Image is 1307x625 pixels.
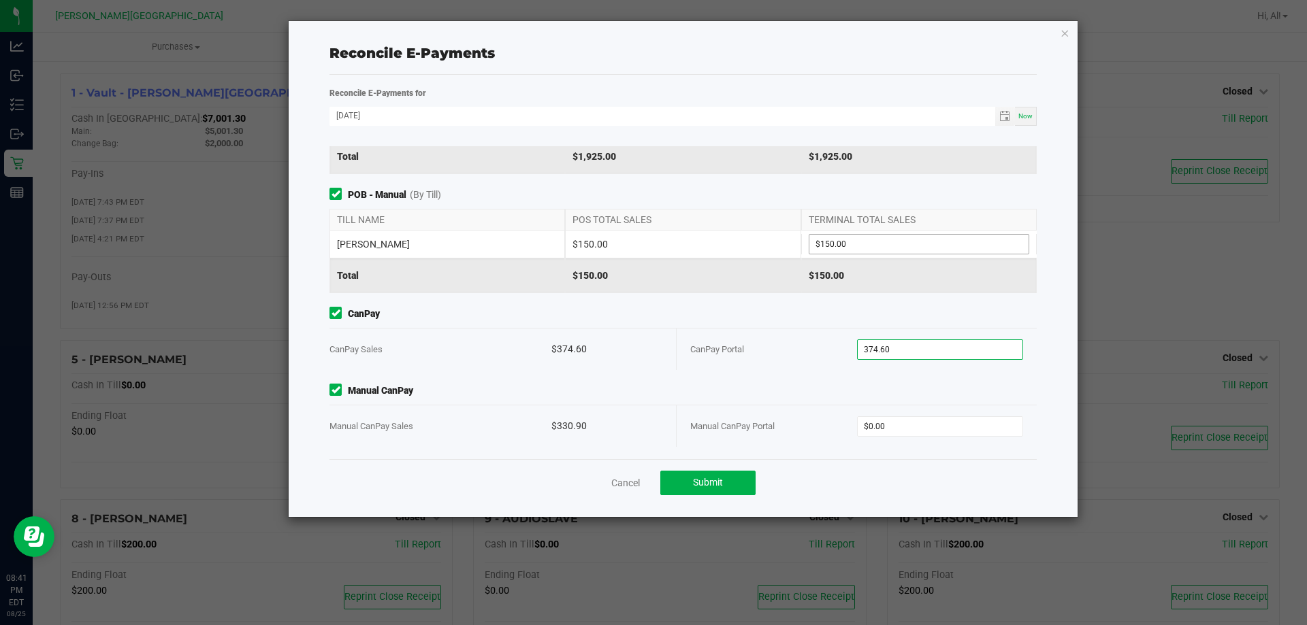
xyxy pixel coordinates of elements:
[329,258,565,292] div: Total
[329,231,565,258] div: [PERSON_NAME]
[801,209,1037,230] div: TERMINAL TOTAL SALES
[565,139,801,173] div: $1,925.00
[348,188,406,202] strong: POB - Manual
[565,231,801,258] div: $150.00
[995,107,1015,126] span: Toggle calendar
[329,384,348,398] form-toggle: Include in reconciliation
[348,384,413,398] strong: Manual CanPay
[801,139,1037,173] div: $1,925.00
[690,421,775,431] span: Manual CanPay Portal
[329,188,348,202] form-toggle: Include in reconciliation
[348,307,380,321] strong: CanPay
[611,476,640,490] a: Cancel
[329,307,348,321] form-toggle: Include in reconciliation
[690,344,744,354] span: CanPay Portal
[693,477,723,488] span: Submit
[329,43,1037,63] div: Reconcile E-Payments
[565,258,801,292] div: $150.00
[1018,112,1033,120] span: Now
[660,471,756,495] button: Submit
[801,258,1037,292] div: $150.00
[329,139,565,173] div: Total
[329,107,995,124] input: Date
[14,516,54,557] iframe: Resource center
[329,209,565,230] div: TILL NAME
[551,328,662,370] div: $374.60
[329,344,383,354] span: CanPay Sales
[329,421,413,431] span: Manual CanPay Sales
[551,405,662,447] div: $330.90
[410,188,441,202] span: (By Till)
[565,209,801,230] div: POS TOTAL SALES
[329,88,426,98] strong: Reconcile E-Payments for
